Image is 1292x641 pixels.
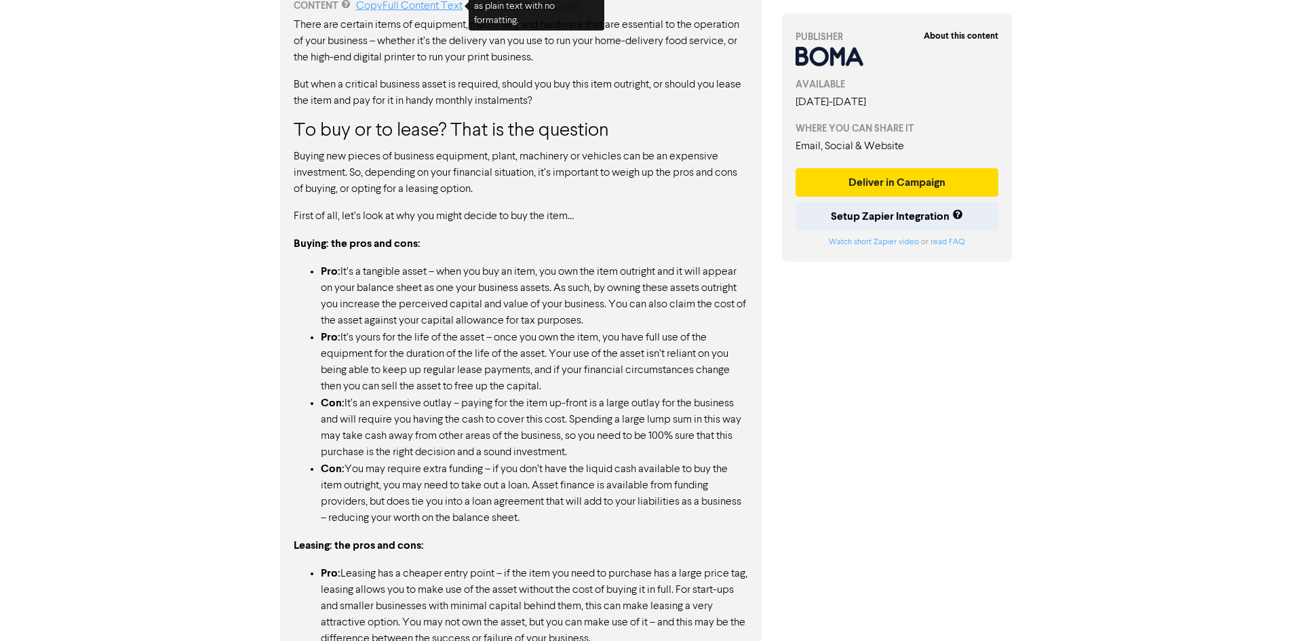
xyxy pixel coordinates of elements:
[294,237,420,250] strong: Buying: the pros and cons:
[321,329,748,395] li: It’s yours for the life of the asset – once you own the item, you have full use of the equipment ...
[321,265,340,278] strong: Pro:
[924,31,998,41] strong: About this content
[294,208,748,225] p: First of all, let’s look at why you might decide to buy the item…
[294,120,748,143] h3: To buy or to lease? That is the question
[321,396,345,410] strong: Con:
[294,77,748,109] p: But when a critical business asset is required, should you buy this item outright, or should you ...
[796,236,999,248] div: or
[796,138,999,155] div: Email, Social & Website
[294,17,748,66] p: There are certain items of equipment, machinery and hardware that are essential to the operation ...
[321,395,748,461] li: It’s an expensive outlay – paying for the item up-front is a large outlay for the business and wi...
[796,168,999,197] button: Deliver in Campaign
[321,461,748,526] li: You may require extra funding – if you don’t have the liquid cash available to buy the item outri...
[829,238,919,246] a: Watch short Zapier video
[356,1,463,12] a: Copy Full Content Text
[321,263,748,329] li: It’s a tangible asset – when you buy an item, you own the item outright and it will appear on you...
[321,462,345,475] strong: Con:
[931,238,964,246] a: read FAQ
[796,77,999,92] div: AVAILABLE
[796,94,999,111] div: [DATE] - [DATE]
[796,30,999,44] div: PUBLISHER
[294,149,748,197] p: Buying new pieces of business equipment, plant, machinery or vehicles can be an expensive investm...
[796,202,999,231] button: Setup Zapier Integration
[321,566,340,580] strong: Pro:
[796,121,999,136] div: WHERE YOU CAN SHARE IT
[294,539,424,552] strong: Leasing: the pros and cons:
[321,330,340,344] strong: Pro:
[1224,576,1292,641] iframe: Chat Widget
